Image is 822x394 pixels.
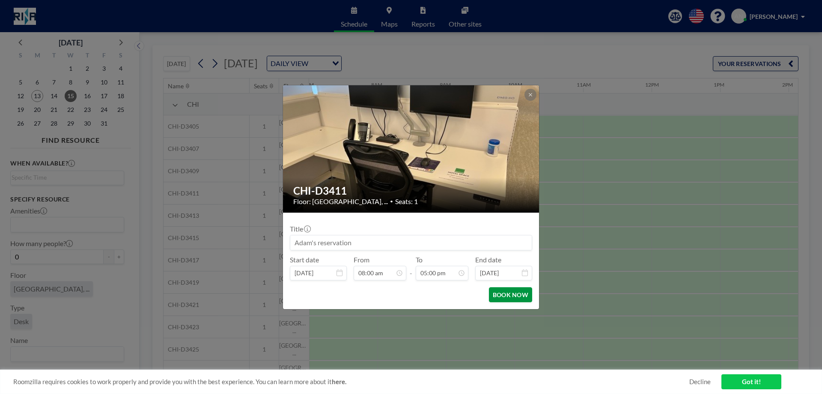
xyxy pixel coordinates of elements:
[689,378,711,386] a: Decline
[290,225,310,233] label: Title
[290,256,319,264] label: Start date
[13,378,689,386] span: Roomzilla requires cookies to work properly and provide you with the best experience. You can lea...
[489,287,532,302] button: BOOK NOW
[354,256,369,264] label: From
[395,197,418,206] span: Seats: 1
[390,198,393,205] span: •
[293,197,388,206] span: Floor: [GEOGRAPHIC_DATA], ...
[475,256,501,264] label: End date
[410,259,412,277] span: -
[416,256,423,264] label: To
[290,235,532,250] input: Adam's reservation
[721,374,781,389] a: Got it!
[293,184,530,197] h2: CHI-D3411
[332,378,346,385] a: here.
[283,52,540,245] img: 537.jpeg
